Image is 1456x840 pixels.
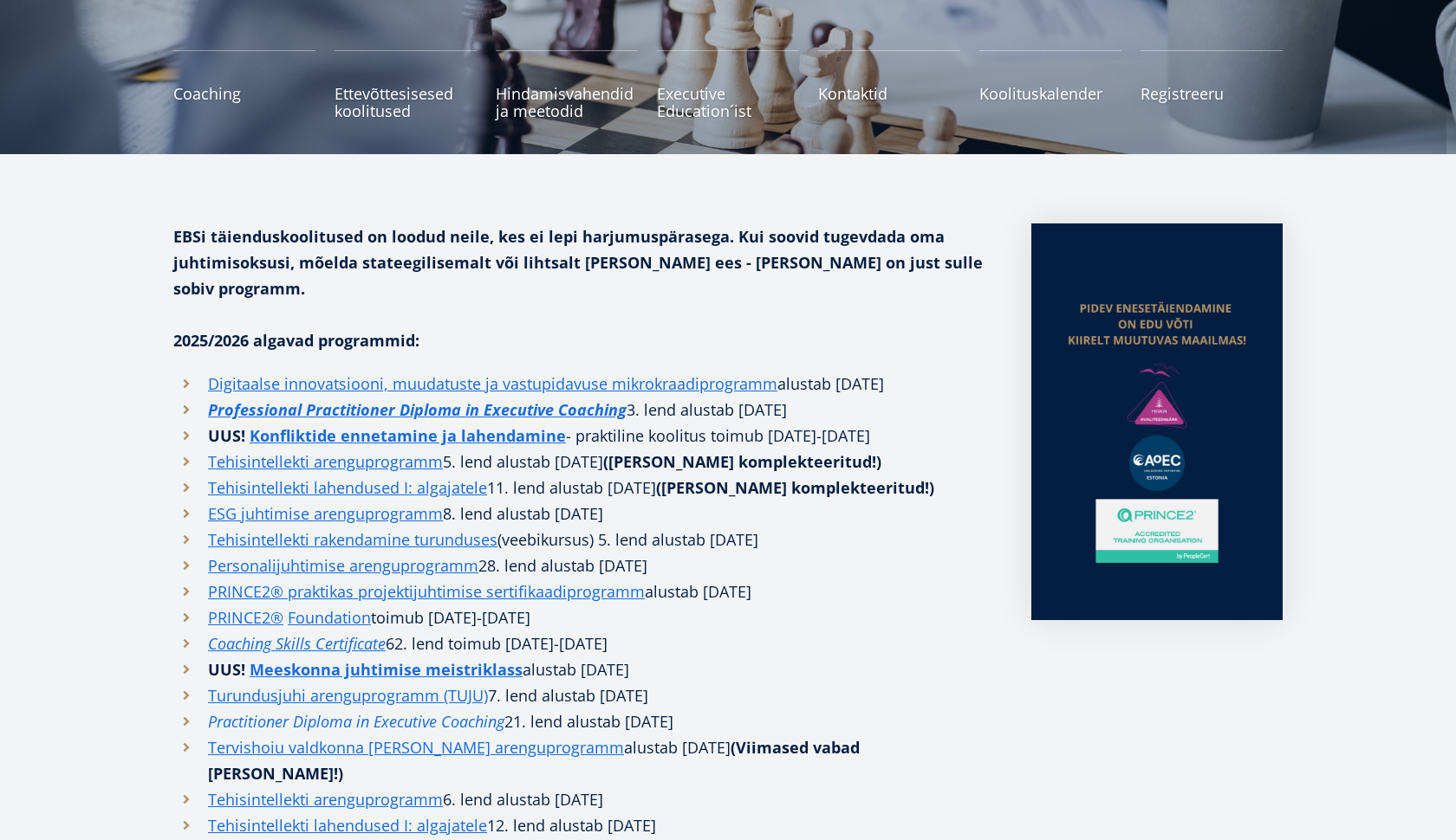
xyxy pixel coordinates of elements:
span: Executive Education´ist [657,85,799,120]
a: Registreeru [1141,50,1283,120]
a: Tervishoiu valdkonna [PERSON_NAME] arenguprogramm [208,734,624,760]
span: Registreeru [1141,85,1283,102]
i: 21 [504,711,522,732]
a: Personalijuhtimise arenguprogramm [208,552,478,578]
a: Coaching Skills Certificate [208,630,386,656]
strong: UUS! [208,659,245,680]
li: 7. lend alustab [DATE] [173,682,997,708]
em: Coaching Skills Certificate [208,633,386,654]
a: Hindamisvahendid ja meetodid [496,50,638,120]
li: toimub [DATE]-[DATE] [173,604,997,630]
a: Konfliktide ennetamine ja lahendamine [250,423,566,449]
strong: ([PERSON_NAME] komplekteeritud!) [656,477,934,498]
strong: Konfliktide ennetamine ja lahendamine [250,425,566,446]
span: Coaching [173,85,315,102]
a: Foundation [288,604,371,630]
strong: ([PERSON_NAME] komplekteeritud!) [603,451,881,472]
strong: UUS! [208,425,245,446]
li: . lend alustab [DATE] [173,708,997,734]
strong: 2025/2026 algavad programmid: [173,330,419,351]
a: Meeskonna juhtimise meistriklass [250,656,523,682]
a: PRINCE2® praktikas projektijuhtimise sertifikaadiprogramm [208,578,645,604]
a: Tehisintellekti lahendused I: algajatele [208,475,487,501]
strong: Meeskonna juhtimise meistriklass [250,659,523,680]
li: 12. lend alustab [DATE] [173,812,997,838]
li: 3. lend alustab [DATE] [173,397,997,423]
li: 11. lend alustab [DATE] [173,475,997,501]
span: Hindamisvahendid ja meetodid [496,85,638,120]
a: Practitioner Diploma in Executive Coaching [208,708,504,734]
li: alustab [DATE] [173,371,997,397]
li: alustab [DATE] [173,656,997,682]
strong: EBSi täienduskoolitused on loodud neile, kes ei lepi harjumuspärasega. Kui soovid tugevdada oma j... [173,226,983,299]
span: Kontaktid [818,85,960,102]
a: Tehisintellekti arenguprogramm [208,449,443,475]
a: ® [270,604,283,630]
li: 62. lend toimub [DATE]-[DATE] [173,630,997,656]
span: Koolituskalender [979,85,1121,102]
a: ESG juhtimise arenguprogramm [208,501,443,527]
li: 6. lend alustab [DATE] [173,786,997,812]
a: Digitaalse innovatsiooni, muudatuste ja vastupidavuse mikrokraadiprogramm [208,371,777,397]
a: Ettevõttesisesed koolitused [335,50,477,120]
a: Tehisintellekti lahendused I: algajatele [208,812,487,838]
li: alustab [DATE] [173,734,997,786]
li: (veebikursus) 5. lend alustab [DATE] [173,527,997,552]
em: Practitioner Diploma in Executive Coaching [208,711,504,732]
a: Coaching [173,50,315,120]
a: PRINCE2 [208,604,270,630]
a: Kontaktid [818,50,960,120]
a: Tehisintellekti arenguprogramm [208,786,443,812]
li: 8. lend alustab [DATE] [173,501,997,527]
a: Professional Practitioner Diploma in Executive Coaching [208,397,627,423]
li: 5. lend alustab [DATE] [173,449,997,475]
li: alustab [DATE] [173,578,997,604]
li: - praktiline koolitus toimub [DATE]-[DATE] [173,423,997,449]
a: Koolituskalender [979,50,1121,120]
span: Ettevõttesisesed koolitused [335,85,477,120]
a: Turundusjuhi arenguprogramm (TUJU) [208,682,488,708]
li: 28. lend alustab [DATE] [173,552,997,578]
a: Executive Education´ist [657,50,799,120]
a: Tehisintellekti rakendamine turunduses [208,527,497,552]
